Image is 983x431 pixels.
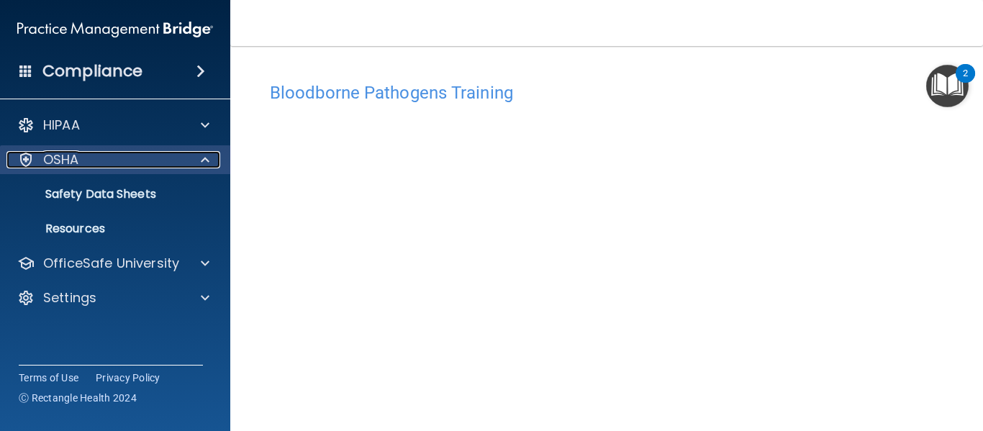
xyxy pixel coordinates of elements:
[19,371,78,385] a: Terms of Use
[17,151,209,168] a: OSHA
[19,391,137,405] span: Ⓒ Rectangle Health 2024
[9,222,206,236] p: Resources
[17,255,209,272] a: OfficeSafe University
[17,289,209,307] a: Settings
[43,289,96,307] p: Settings
[911,332,966,386] iframe: Drift Widget Chat Controller
[9,187,206,201] p: Safety Data Sheets
[963,73,968,92] div: 2
[43,117,80,134] p: HIPAA
[43,151,79,168] p: OSHA
[270,83,943,102] h4: Bloodborne Pathogens Training
[17,117,209,134] a: HIPAA
[42,61,142,81] h4: Compliance
[17,15,213,44] img: PMB logo
[926,65,969,107] button: Open Resource Center, 2 new notifications
[96,371,160,385] a: Privacy Policy
[43,255,179,272] p: OfficeSafe University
